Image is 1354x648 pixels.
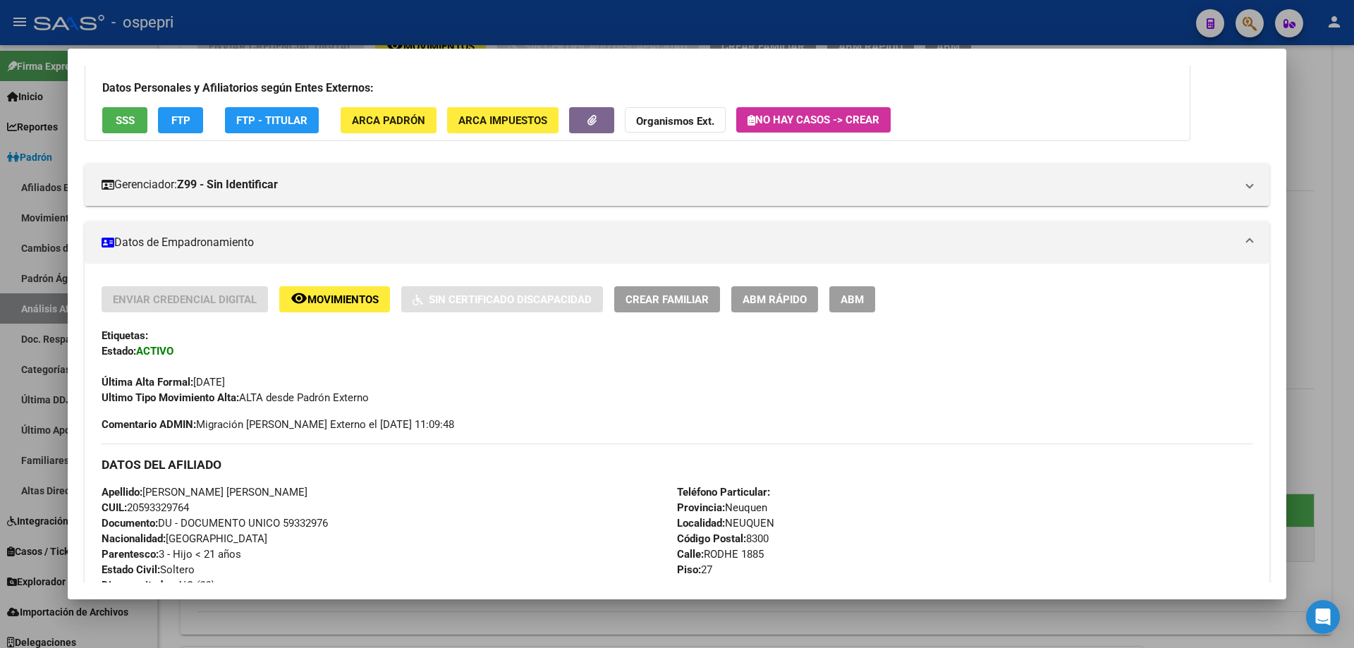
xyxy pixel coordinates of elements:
strong: Organismos Ext. [636,115,714,128]
button: ARCA Padrón [341,107,437,133]
strong: Discapacitado: [102,579,171,592]
strong: Comentario ADMIN: [102,418,196,431]
button: Crear Familiar [614,286,720,312]
strong: Documento: [102,517,158,530]
h3: DATOS DEL AFILIADO [102,457,1252,472]
button: SSS [102,107,147,133]
span: Movimientos [307,293,379,306]
mat-icon: remove_red_eye [291,290,307,307]
span: ALTA desde Padrón Externo [102,391,369,404]
strong: Código Postal: [677,532,746,545]
span: Crear Familiar [626,293,709,306]
span: FTP - Titular [236,114,307,127]
span: ABM [841,293,864,306]
strong: Estado: [102,345,136,357]
button: ABM [829,286,875,312]
span: [GEOGRAPHIC_DATA] [102,532,267,545]
span: NEUQUEN [677,517,774,530]
span: [PERSON_NAME] [PERSON_NAME] [102,486,307,499]
strong: ACTIVO [136,345,173,357]
i: NO (00) [177,579,213,592]
strong: Provincia: [677,501,725,514]
strong: Etiquetas: [102,329,148,342]
span: No hay casos -> Crear [748,114,879,126]
strong: Apellido: [102,486,142,499]
span: Soltero [102,563,195,576]
strong: Localidad: [677,517,725,530]
button: No hay casos -> Crear [736,107,891,133]
strong: Estado Civil: [102,563,160,576]
button: Organismos Ext. [625,107,726,133]
span: Enviar Credencial Digital [113,293,257,306]
button: ABM Rápido [731,286,818,312]
h3: Datos Personales y Afiliatorios según Entes Externos: [102,80,1173,97]
span: [DATE] [102,376,225,389]
span: FTP [171,114,190,127]
span: 8300 [677,532,769,545]
span: Neuquen [677,501,767,514]
mat-panel-title: Gerenciador: [102,176,1236,193]
strong: CUIL: [102,501,127,514]
span: 20593329764 [102,501,189,514]
strong: Teléfono Particular: [677,486,770,499]
button: Enviar Credencial Digital [102,286,268,312]
mat-expansion-panel-header: Gerenciador:Z99 - Sin Identificar [85,164,1269,206]
button: Movimientos [279,286,390,312]
strong: Piso: [677,563,701,576]
button: FTP - Titular [225,107,319,133]
button: ARCA Impuestos [447,107,559,133]
span: 27 [677,563,712,576]
span: 3 - Hijo < 21 años [102,548,241,561]
strong: Z99 - Sin Identificar [177,176,278,193]
span: DU - DOCUMENTO UNICO 59332976 [102,517,328,530]
strong: Ultimo Tipo Movimiento Alta: [102,391,239,404]
div: Open Intercom Messenger [1306,600,1340,634]
button: Sin Certificado Discapacidad [401,286,603,312]
span: SSS [116,114,135,127]
span: RODHE 1885 [677,548,764,561]
strong: Parentesco: [102,548,159,561]
mat-expansion-panel-header: Datos de Empadronamiento [85,221,1269,264]
span: Migración [PERSON_NAME] Externo el [DATE] 11:09:48 [102,417,454,432]
strong: Calle: [677,548,704,561]
span: ABM Rápido [743,293,807,306]
strong: Nacionalidad: [102,532,166,545]
strong: Última Alta Formal: [102,376,193,389]
mat-panel-title: Datos de Empadronamiento [102,234,1236,251]
span: ARCA Impuestos [458,114,547,127]
span: Sin Certificado Discapacidad [429,293,592,306]
button: FTP [158,107,203,133]
span: ARCA Padrón [352,114,425,127]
